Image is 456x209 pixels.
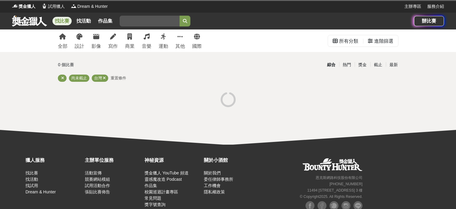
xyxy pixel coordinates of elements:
[94,76,102,80] span: 台灣
[204,177,233,182] a: 委任律師事務所
[25,183,38,188] a: 找試用
[74,17,93,25] a: 找活動
[25,189,56,194] a: Dream & Hunter
[58,60,171,70] div: 0 個比賽
[427,3,444,10] a: 服務介紹
[85,189,110,194] a: 張貼比賽佈告
[370,60,386,70] div: 截止
[192,29,202,52] a: 國際
[323,60,339,70] div: 綜合
[204,171,221,175] a: 關於我們
[145,177,182,182] a: 靈感魔改造 Podcast
[85,171,102,175] a: 活動宣傳
[145,183,157,188] a: 作品集
[85,177,110,182] a: 競賽網站模組
[12,3,18,9] img: Logo
[145,189,178,194] a: 校園巡迴計畫專區
[204,189,225,194] a: 隱私權政策
[355,60,370,70] div: 獎金
[25,177,38,182] a: 找活動
[58,43,67,50] div: 全部
[52,17,72,25] a: 找比賽
[85,183,110,188] a: 試用活動合作
[41,3,65,10] a: Logo試用獵人
[414,16,444,26] a: 辦比賽
[159,29,168,52] a: 運動
[374,35,393,47] div: 進階篩選
[204,157,260,164] div: 關於小酒館
[192,43,202,50] div: 國際
[145,171,189,175] a: 獎金獵人 YouTube 頻道
[142,29,151,52] a: 音樂
[96,17,115,25] a: 作品集
[339,35,358,47] div: 所有分類
[25,157,82,164] div: 獵人服務
[111,76,126,80] span: 重置條件
[307,188,362,192] small: 11494 [STREET_ADDRESS] 3 樓
[71,76,87,80] span: 尚未截止
[91,43,101,50] div: 影像
[12,3,35,10] a: Logo獎金獵人
[77,3,108,10] span: Dream & Hunter
[145,157,201,164] div: 神秘資源
[125,43,135,50] div: 商業
[58,29,67,52] a: 全部
[71,3,77,9] img: Logo
[175,43,185,50] div: 其他
[41,3,47,9] img: Logo
[75,29,84,52] a: 設計
[159,43,168,50] div: 運動
[125,29,135,52] a: 商業
[25,171,38,175] a: 找比賽
[142,43,151,50] div: 音樂
[300,195,362,199] small: © Copyright 2025 . All Rights Reserved.
[108,29,118,52] a: 寫作
[316,176,362,180] small: 恩克斯網路科技股份有限公司
[175,29,185,52] a: 其他
[108,43,118,50] div: 寫作
[329,182,362,186] small: [PHONE_NUMBER]
[145,202,165,207] a: 獎字號查詢
[75,43,84,50] div: 設計
[71,3,108,10] a: LogoDream & Hunter
[19,3,35,10] span: 獎金獵人
[48,3,65,10] span: 試用獵人
[85,157,141,164] div: 主辦單位服務
[339,60,355,70] div: 熱門
[91,29,101,52] a: 影像
[404,3,421,10] a: 主辦專區
[386,60,401,70] div: 最新
[145,196,161,201] a: 常見問題
[204,183,221,188] a: 工作機會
